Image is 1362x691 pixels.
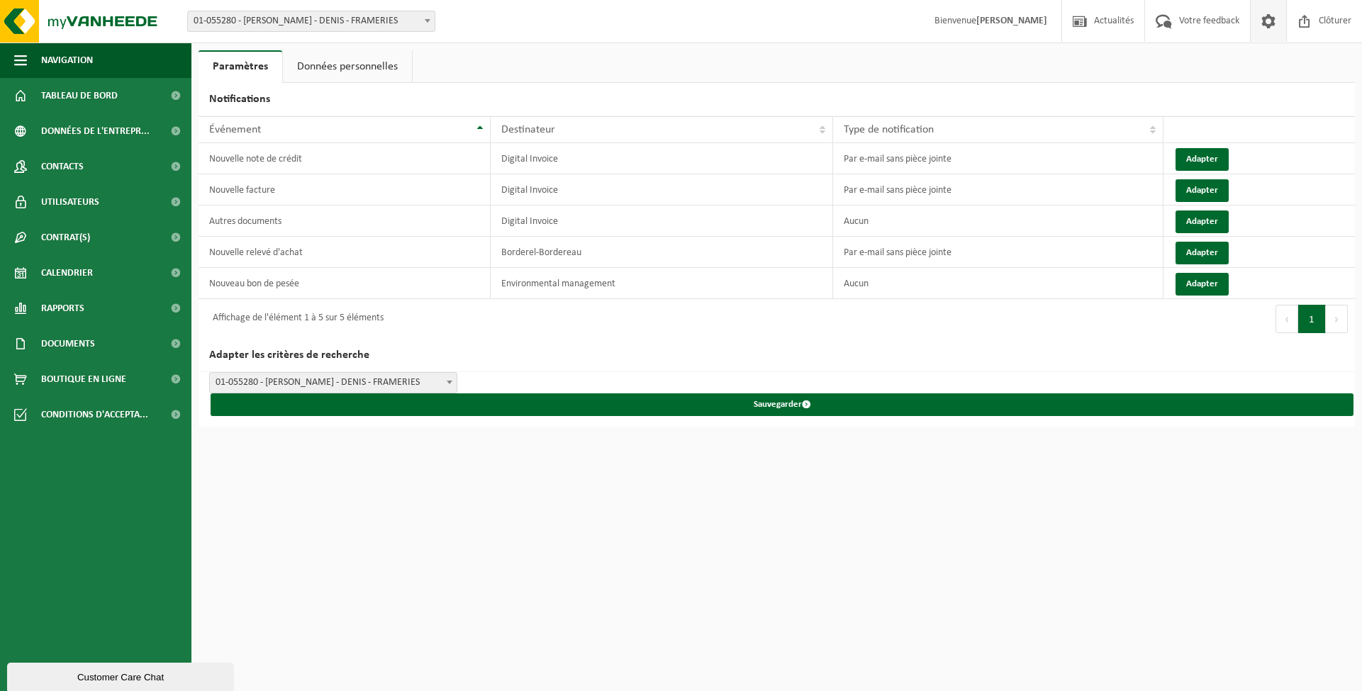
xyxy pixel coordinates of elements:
[41,113,150,149] span: Données de l'entrepr...
[206,306,384,332] div: Affichage de l'élément 1 à 5 sur 5 éléments
[1276,305,1298,333] button: Previous
[41,184,99,220] span: Utilisateurs
[976,16,1047,26] strong: [PERSON_NAME]
[188,11,435,31] span: 01-055280 - SRL BERTIAUX - DENIS - FRAMERIES
[1176,210,1229,233] button: Adapter
[41,291,84,326] span: Rapports
[41,255,93,291] span: Calendrier
[1326,305,1348,333] button: Next
[41,397,148,432] span: Conditions d'accepta...
[187,11,435,32] span: 01-055280 - SRL BERTIAUX - DENIS - FRAMERIES
[41,43,93,78] span: Navigation
[210,373,457,393] span: 01-055280 - SRL BERTIAUX - DENIS - FRAMERIES
[199,83,1355,116] h2: Notifications
[41,361,126,397] span: Boutique en ligne
[491,174,833,206] td: Digital Invoice
[199,237,491,268] td: Nouvelle relevé d'achat
[1176,273,1229,296] button: Adapter
[199,50,282,83] a: Paramètres
[1176,148,1229,171] button: Adapter
[283,50,412,83] a: Données personnelles
[41,326,95,361] span: Documents
[1176,242,1229,264] button: Adapter
[41,220,90,255] span: Contrat(s)
[41,78,118,113] span: Tableau de bord
[1176,179,1229,202] button: Adapter
[7,660,237,691] iframe: chat widget
[833,237,1163,268] td: Par e-mail sans pièce jointe
[199,268,491,299] td: Nouveau bon de pesée
[199,143,491,174] td: Nouvelle note de crédit
[1298,305,1326,333] button: 1
[199,174,491,206] td: Nouvelle facture
[833,174,1163,206] td: Par e-mail sans pièce jointe
[833,143,1163,174] td: Par e-mail sans pièce jointe
[844,124,934,135] span: Type de notification
[209,372,457,393] span: 01-055280 - SRL BERTIAUX - DENIS - FRAMERIES
[501,124,555,135] span: Destinateur
[833,268,1163,299] td: Aucun
[833,206,1163,237] td: Aucun
[211,393,1353,416] button: Sauvegarder
[491,143,833,174] td: Digital Invoice
[41,149,84,184] span: Contacts
[209,124,261,135] span: Événement
[491,268,833,299] td: Environmental management
[491,206,833,237] td: Digital Invoice
[199,339,1355,372] h2: Adapter les critères de recherche
[199,206,491,237] td: Autres documents
[491,237,833,268] td: Borderel-Bordereau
